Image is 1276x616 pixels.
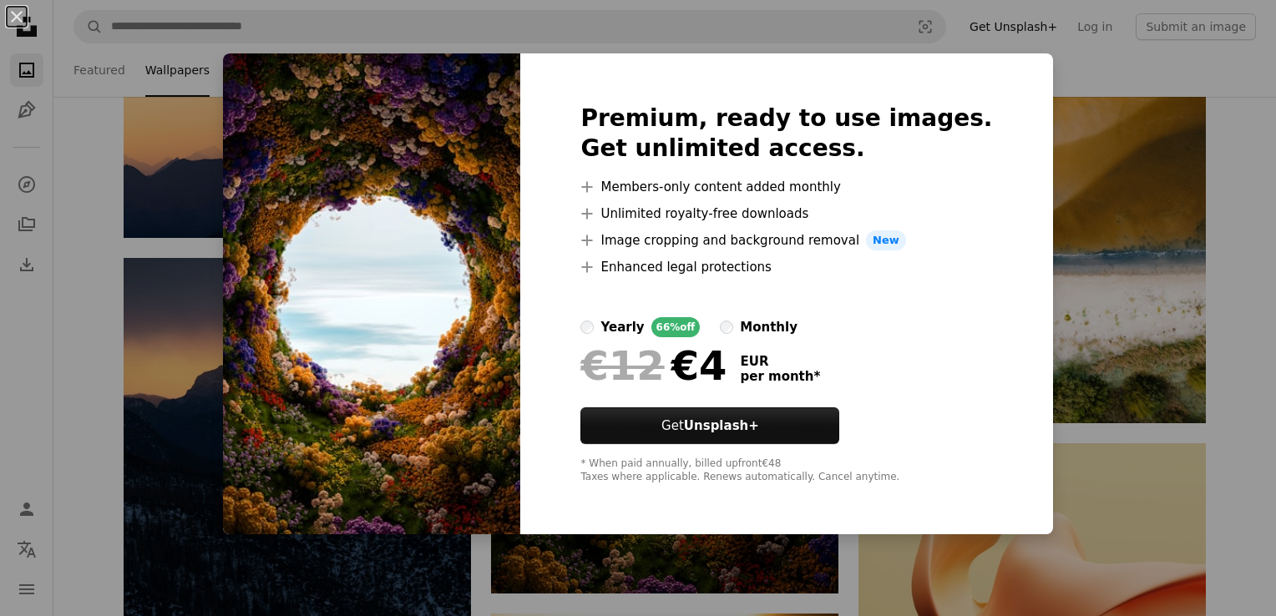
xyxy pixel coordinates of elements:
strong: Unsplash+ [684,418,759,433]
div: €4 [580,344,727,387]
div: yearly [600,317,644,337]
input: monthly [720,321,733,334]
img: premium_photo-1710849581742-f2151607c745 [223,53,520,534]
span: €12 [580,344,664,387]
span: New [866,230,906,250]
div: 66% off [651,317,701,337]
li: Unlimited royalty-free downloads [580,204,992,224]
h2: Premium, ready to use images. Get unlimited access. [580,104,992,164]
li: Image cropping and background removal [580,230,992,250]
li: Enhanced legal protections [580,257,992,277]
input: yearly66%off [580,321,594,334]
button: GetUnsplash+ [580,407,839,444]
span: per month * [740,369,820,384]
div: monthly [740,317,797,337]
span: EUR [740,354,820,369]
li: Members-only content added monthly [580,177,992,197]
div: * When paid annually, billed upfront €48 Taxes where applicable. Renews automatically. Cancel any... [580,457,992,484]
